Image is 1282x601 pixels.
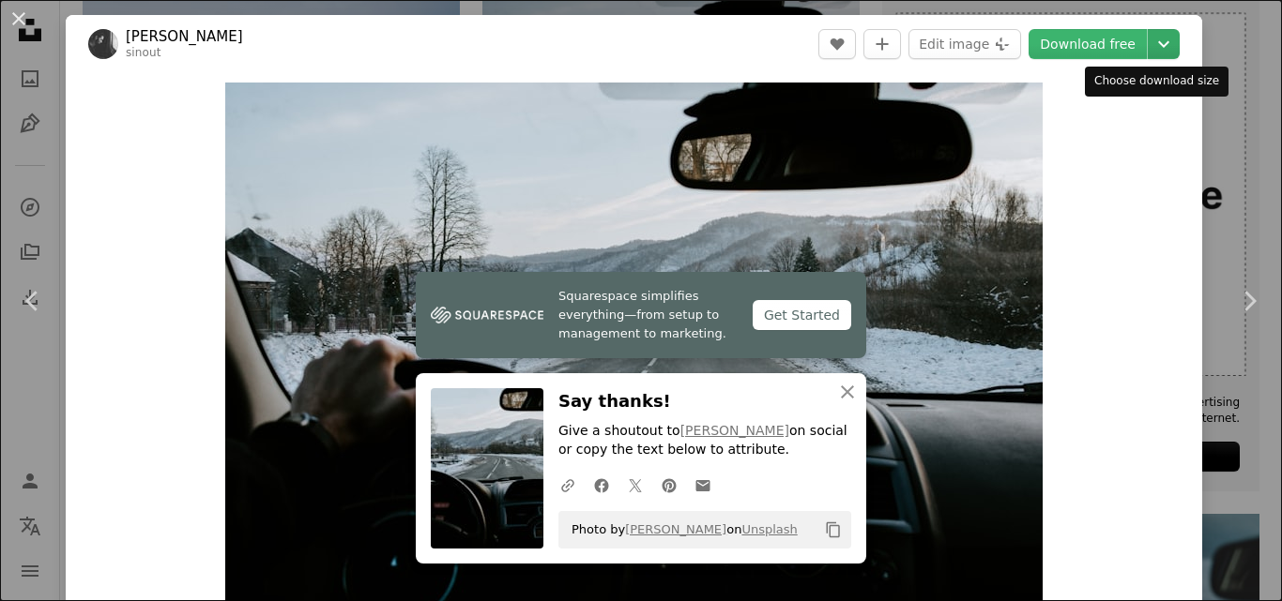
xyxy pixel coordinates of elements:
[431,301,543,329] img: file-1747939142011-51e5cc87e3c9
[126,46,161,59] a: sinout
[1148,29,1180,59] button: Choose download size
[558,423,851,460] p: Give a shoutout to on social or copy the text below to attribute.
[558,287,738,343] span: Squarespace simplifies everything—from setup to management to marketing.
[625,522,726,536] a: [PERSON_NAME]
[818,29,856,59] button: Like
[863,29,901,59] button: Add to Collection
[686,466,720,503] a: Share over email
[1029,29,1147,59] a: Download free
[908,29,1021,59] button: Edit image
[126,27,243,46] a: [PERSON_NAME]
[618,466,652,503] a: Share on Twitter
[741,522,797,536] a: Unsplash
[1085,67,1229,97] div: Choose download size
[817,514,849,546] button: Copy to clipboard
[562,515,798,545] span: Photo by on
[585,466,618,503] a: Share on Facebook
[1216,211,1282,391] a: Next
[753,300,851,330] div: Get Started
[652,466,686,503] a: Share on Pinterest
[558,388,851,415] h3: Say thanks!
[88,29,118,59] img: Go to Taras Zaluzhnyi's profile
[416,272,866,358] a: Squarespace simplifies everything—from setup to management to marketing.Get Started
[680,424,789,439] a: [PERSON_NAME]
